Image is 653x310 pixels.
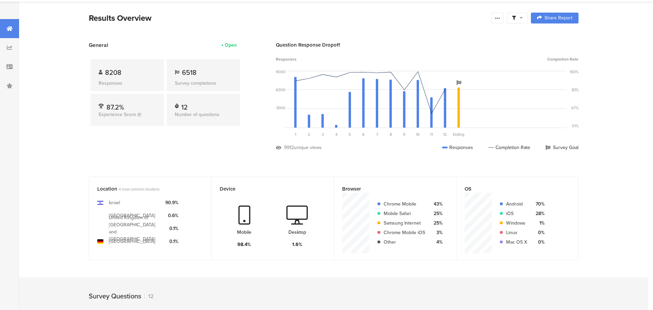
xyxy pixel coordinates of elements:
span: 2 [308,132,310,137]
div: 4% [431,239,442,246]
div: 25% [431,210,442,217]
div: 83% [572,87,579,93]
div: Device [220,185,314,193]
span: 5 [349,132,351,137]
div: Israel [109,199,120,206]
div: Chrome Mobile iOS [384,229,425,236]
div: 0% [533,229,545,236]
div: Results Overview [89,12,488,24]
span: Share Report [545,16,572,20]
div: 1% [533,219,545,227]
div: 43% [431,200,442,208]
div: 0.6% [165,212,178,219]
div: Desktop [288,229,306,236]
div: Browser [342,185,437,193]
span: 9 [403,132,405,137]
div: Question Response Dropoff [276,41,579,49]
div: iOS [506,210,527,217]
span: Completion Rate [547,56,579,62]
div: Linux [506,229,527,236]
i: Survey Goal [456,80,461,85]
div: Windows [506,219,527,227]
div: Mobile Safari [384,210,425,217]
div: 51% [572,123,579,129]
div: Chrome Mobile [384,200,425,208]
span: 6518 [182,67,197,78]
div: Mobile [237,229,251,236]
span: Experience Score [99,111,136,118]
div: Samsung Internet [384,219,425,227]
div: 0.1% [165,238,178,245]
div: 9912 [284,144,294,151]
span: 3 [322,132,324,137]
div: unique views [294,144,322,151]
span: 6 [362,132,365,137]
span: 8 [390,132,392,137]
div: 25% [431,219,442,227]
div: 100% [570,69,579,75]
span: 4 [335,132,337,137]
div: 70% [533,200,545,208]
div: 90.9% [165,199,178,206]
span: Number of questions [175,111,219,118]
div: 67% [571,105,579,111]
div: Responses [99,80,156,87]
div: 12 [145,292,153,300]
div: United Kingdom of [GEOGRAPHIC_DATA] and [GEOGRAPHIC_DATA] [109,214,160,243]
div: [GEOGRAPHIC_DATA] [109,212,155,219]
div: 6000 [276,87,285,93]
div: 0.1% [165,225,178,232]
div: 12 [181,102,188,109]
div: 9000 [276,69,285,75]
span: 10 [416,132,420,137]
div: Mac OS X [506,239,527,246]
span: 7 [376,132,378,137]
div: Survey Questions [89,291,141,301]
div: 3000 [276,105,285,111]
span: 12 [443,132,447,137]
div: Location [97,185,192,193]
div: Completion Rate [488,144,530,151]
div: 3% [431,229,442,236]
span: 4 most common locations [119,186,160,192]
div: OS [465,185,559,193]
span: Responses [276,56,297,62]
div: 0% [533,239,545,246]
span: 87.2% [106,102,124,112]
span: 8208 [105,67,121,78]
div: Survey Goal [546,144,579,151]
div: 1.6% [292,241,302,248]
div: Ending [452,132,466,137]
div: Other [384,239,425,246]
span: 1 [295,132,296,137]
div: 98.4% [237,241,251,248]
span: 11 [430,132,433,137]
div: Open [225,42,237,49]
div: Responses [442,144,473,151]
div: Survey completions [175,80,232,87]
div: Android [506,200,527,208]
div: 28% [533,210,545,217]
div: [GEOGRAPHIC_DATA] [109,238,155,245]
span: General [89,41,108,49]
